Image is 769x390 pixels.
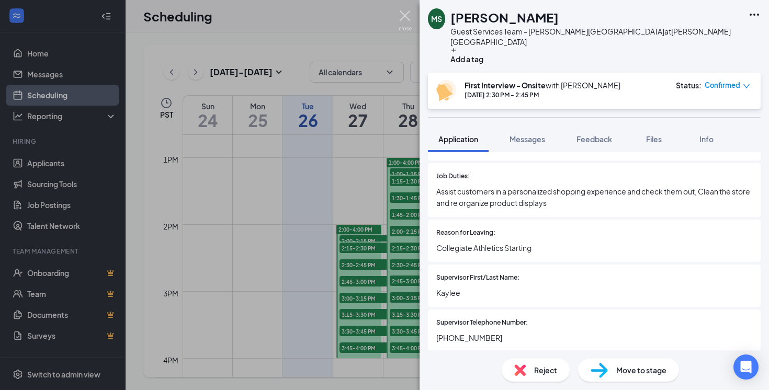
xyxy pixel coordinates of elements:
[450,26,743,47] div: Guest Services Team - [PERSON_NAME][GEOGRAPHIC_DATA] at [PERSON_NAME][GEOGRAPHIC_DATA]
[534,364,557,376] span: Reject
[616,364,666,376] span: Move to stage
[436,171,470,181] span: Job Duties:
[646,134,662,144] span: Files
[743,83,750,90] span: down
[436,287,752,299] span: Kaylee
[699,134,714,144] span: Info
[450,8,559,26] h1: [PERSON_NAME]
[431,14,442,24] div: MS
[733,354,759,380] div: Open Intercom Messenger
[436,318,528,328] span: Supervisor Telephone Number:
[576,134,612,144] span: Feedback
[436,242,752,254] span: Collegiate Athletics Starting
[465,90,620,99] div: [DATE] 2:30 PM - 2:45 PM
[465,81,546,90] b: First Interview - Onsite
[436,273,519,283] span: Supervisor First/Last Name:
[436,228,495,238] span: Reason for Leaving:
[465,80,620,90] div: with [PERSON_NAME]
[436,332,752,343] span: [PHONE_NUMBER]
[450,47,483,65] button: PlusAdd a tag
[748,8,761,21] svg: Ellipses
[510,134,545,144] span: Messages
[676,80,702,90] div: Status :
[705,80,740,90] span: Confirmed
[436,186,752,209] span: Assist customers in a personalized shopping experience and check them out, Clean the store and re...
[450,47,457,53] svg: Plus
[438,134,478,144] span: Application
